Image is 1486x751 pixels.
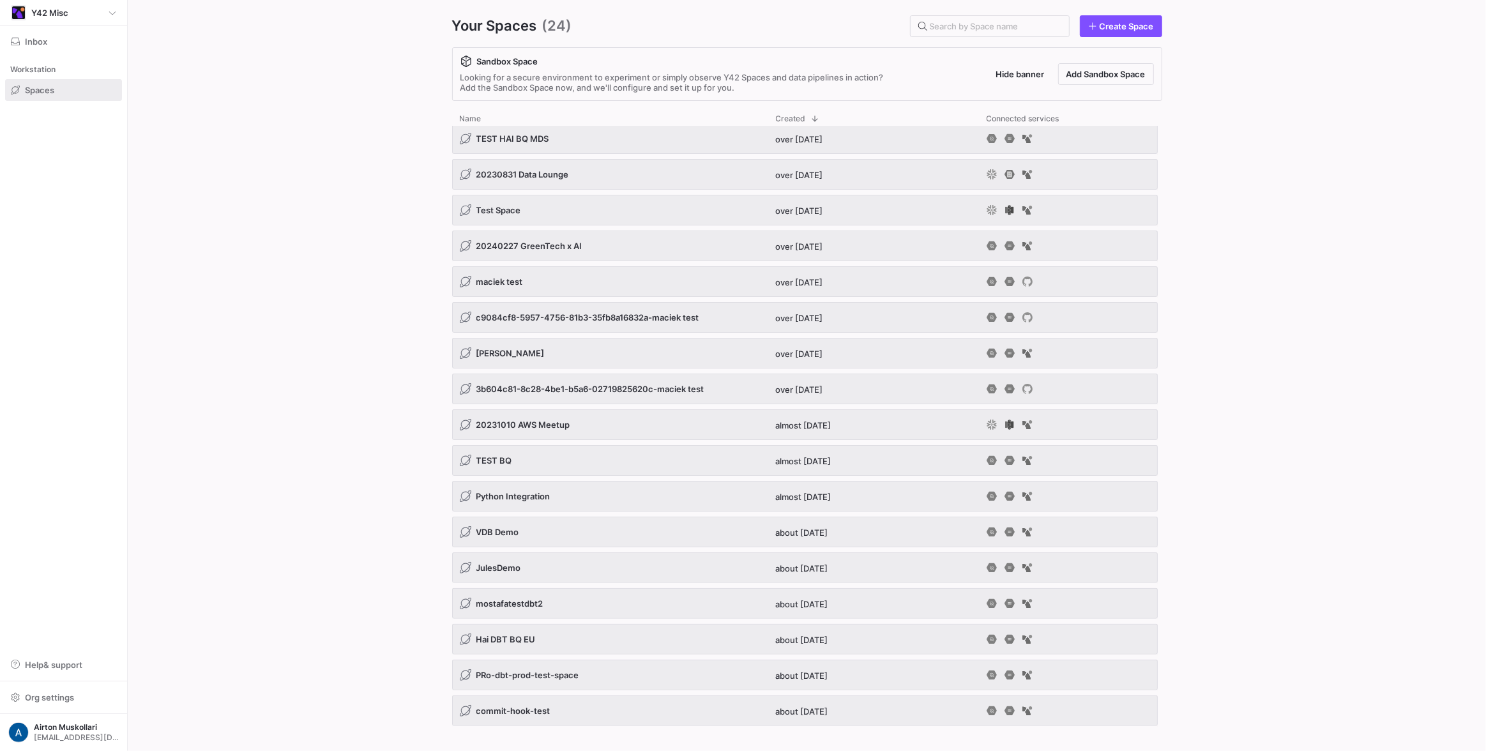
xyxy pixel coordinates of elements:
span: [PERSON_NAME] [476,348,545,358]
div: Press SPACE to select this row. [452,338,1158,374]
span: Help & support [25,660,82,670]
div: Press SPACE to select this row. [452,302,1158,338]
span: over [DATE] [776,349,823,359]
a: Org settings [5,694,122,704]
button: Inbox [5,31,122,52]
div: Press SPACE to select this row. [452,123,1158,159]
span: 20231010 AWS Meetup [476,420,570,430]
span: Connected services [987,114,1059,123]
div: Press SPACE to select this row. [452,159,1158,195]
div: Press SPACE to select this row. [452,266,1158,302]
span: c9084cf8-5957-4756-81b3-35fb8a16832a-maciek test [476,312,699,322]
span: almost [DATE] [776,456,831,466]
span: PRo-dbt-prod-test-space [476,670,579,680]
span: Y42 Misc [31,8,68,18]
span: mostafatestdbt2 [476,598,543,609]
div: Press SPACE to select this row. [452,517,1158,552]
span: Created [776,114,806,123]
div: Press SPACE to select this row. [452,409,1158,445]
img: https://lh3.googleusercontent.com/a/AATXAJyyGjhbEl7Z_5IO_MZVv7Koc9S-C6PkrQR59X_w=s96-c [8,722,29,743]
span: maciek test [476,277,523,287]
span: over [DATE] [776,384,823,395]
span: Spaces [25,85,54,95]
span: about [DATE] [776,563,828,573]
span: Add Sandbox Space [1066,69,1146,79]
span: about [DATE] [776,671,828,681]
span: Org settings [25,692,74,702]
span: Test Space [476,205,521,215]
span: Create Space [1100,21,1154,31]
div: Press SPACE to select this row. [452,374,1158,409]
div: Press SPACE to select this row. [452,588,1158,624]
button: Org settings [5,687,122,708]
span: Airton Muskollari [34,723,119,732]
span: over [DATE] [776,277,823,287]
button: Hide banner [988,63,1053,85]
span: almost [DATE] [776,420,831,430]
span: Your Spaces [452,15,537,37]
span: JulesDemo [476,563,521,573]
div: Press SPACE to select this row. [452,552,1158,588]
div: Press SPACE to select this row. [452,624,1158,660]
span: Hai DBT BQ EU [476,634,536,644]
span: 20230831 Data Lounge [476,169,569,179]
button: https://lh3.googleusercontent.com/a/AATXAJyyGjhbEl7Z_5IO_MZVv7Koc9S-C6PkrQR59X_w=s96-cAirton Musk... [5,719,122,746]
a: Create Space [1080,15,1162,37]
span: about [DATE] [776,527,828,538]
div: Press SPACE to select this row. [452,695,1158,731]
span: TEST HAI BQ MDS [476,133,549,144]
span: VDB Demo [476,527,519,537]
span: [EMAIL_ADDRESS][DOMAIN_NAME] [34,733,119,742]
span: Inbox [25,36,47,47]
div: Press SPACE to select this row. [452,481,1158,517]
div: Press SPACE to select this row. [452,231,1158,266]
input: Search by Space name [930,21,1059,31]
span: over [DATE] [776,206,823,216]
a: Spaces [5,79,122,101]
span: almost [DATE] [776,492,831,502]
span: Sandbox Space [477,56,538,66]
span: over [DATE] [776,241,823,252]
span: Hide banner [996,69,1045,79]
div: Workstation [5,60,122,79]
span: TEST BQ [476,455,512,466]
span: (24) [542,15,572,37]
span: Name [460,114,481,123]
span: about [DATE] [776,599,828,609]
span: over [DATE] [776,313,823,323]
span: 20240227 GreenTech x AI [476,241,582,251]
span: 3b604c81-8c28-4be1-b5a6-02719825620c-maciek test [476,384,704,394]
span: Python Integration [476,491,550,501]
span: over [DATE] [776,134,823,144]
button: Help& support [5,654,122,676]
div: Press SPACE to select this row. [452,445,1158,481]
div: Looking for a secure environment to experiment or simply observe Y42 Spaces and data pipelines in... [460,72,884,93]
img: https://storage.googleapis.com/y42-prod-data-exchange/images/E4LAT4qaMCxLTOZoOQ32fao10ZFgsP4yJQ8S... [12,6,25,19]
div: Press SPACE to select this row. [452,660,1158,695]
span: over [DATE] [776,170,823,180]
span: about [DATE] [776,635,828,645]
span: commit-hook-test [476,706,550,716]
div: Press SPACE to select this row. [452,195,1158,231]
button: Add Sandbox Space [1058,63,1154,85]
span: about [DATE] [776,706,828,717]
